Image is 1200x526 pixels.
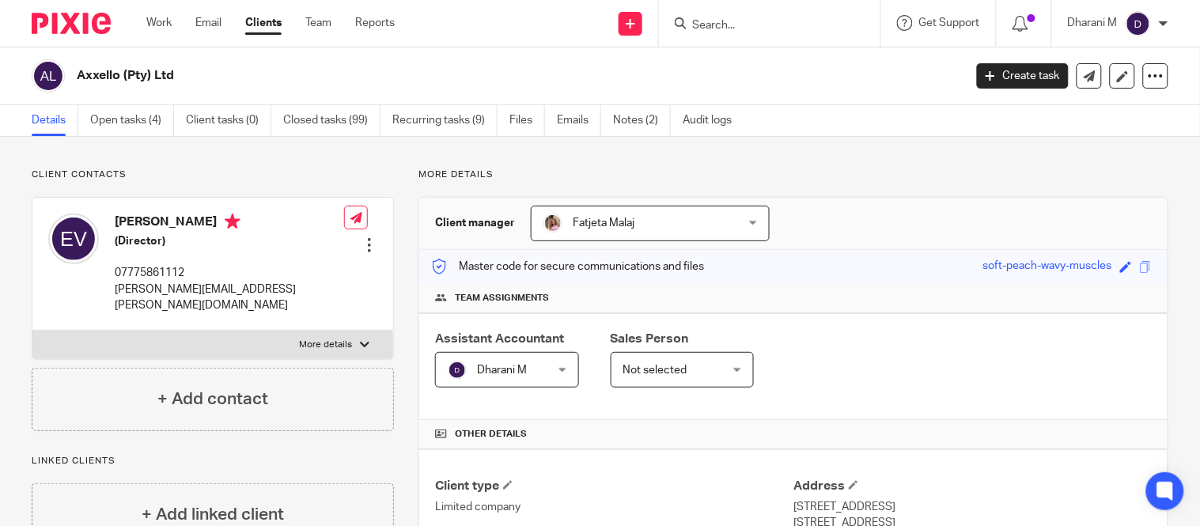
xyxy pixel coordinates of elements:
[225,214,240,229] i: Primary
[195,15,221,31] a: Email
[793,499,1152,515] p: [STREET_ADDRESS]
[245,15,282,31] a: Clients
[305,15,331,31] a: Team
[157,387,268,411] h4: + Add contact
[613,105,671,136] a: Notes (2)
[115,214,344,233] h4: [PERSON_NAME]
[983,258,1112,276] div: soft-peach-wavy-muscles
[435,332,564,345] span: Assistant Accountant
[90,105,174,136] a: Open tasks (4)
[455,292,549,305] span: Team assignments
[435,478,793,494] h4: Client type
[919,17,980,28] span: Get Support
[543,214,562,233] img: MicrosoftTeams-image%20(5).png
[32,59,65,93] img: svg%3E
[557,105,601,136] a: Emails
[455,428,527,441] span: Other details
[683,105,744,136] a: Audit logs
[48,214,99,264] img: svg%3E
[418,168,1168,181] p: More details
[77,67,778,84] h2: Axxello (Pty) Ltd
[32,168,394,181] p: Client contacts
[392,105,498,136] a: Recurring tasks (9)
[115,233,344,249] h5: (Director)
[283,105,380,136] a: Closed tasks (99)
[623,365,687,376] span: Not selected
[793,478,1152,494] h4: Address
[32,455,394,467] p: Linked clients
[435,499,793,515] p: Limited company
[1068,15,1118,31] p: Dharani M
[1126,11,1151,36] img: svg%3E
[146,15,172,31] a: Work
[32,13,111,34] img: Pixie
[977,63,1069,89] a: Create task
[477,365,527,376] span: Dharani M
[355,15,395,31] a: Reports
[115,282,344,314] p: [PERSON_NAME][EMAIL_ADDRESS][PERSON_NAME][DOMAIN_NAME]
[32,105,78,136] a: Details
[115,265,344,281] p: 07775861112
[186,105,271,136] a: Client tasks (0)
[448,361,467,380] img: svg%3E
[611,332,689,345] span: Sales Person
[299,339,352,351] p: More details
[509,105,545,136] a: Files
[691,19,833,33] input: Search
[431,259,704,274] p: Master code for secure communications and files
[435,215,515,231] h3: Client manager
[573,218,634,229] span: Fatjeta Malaj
